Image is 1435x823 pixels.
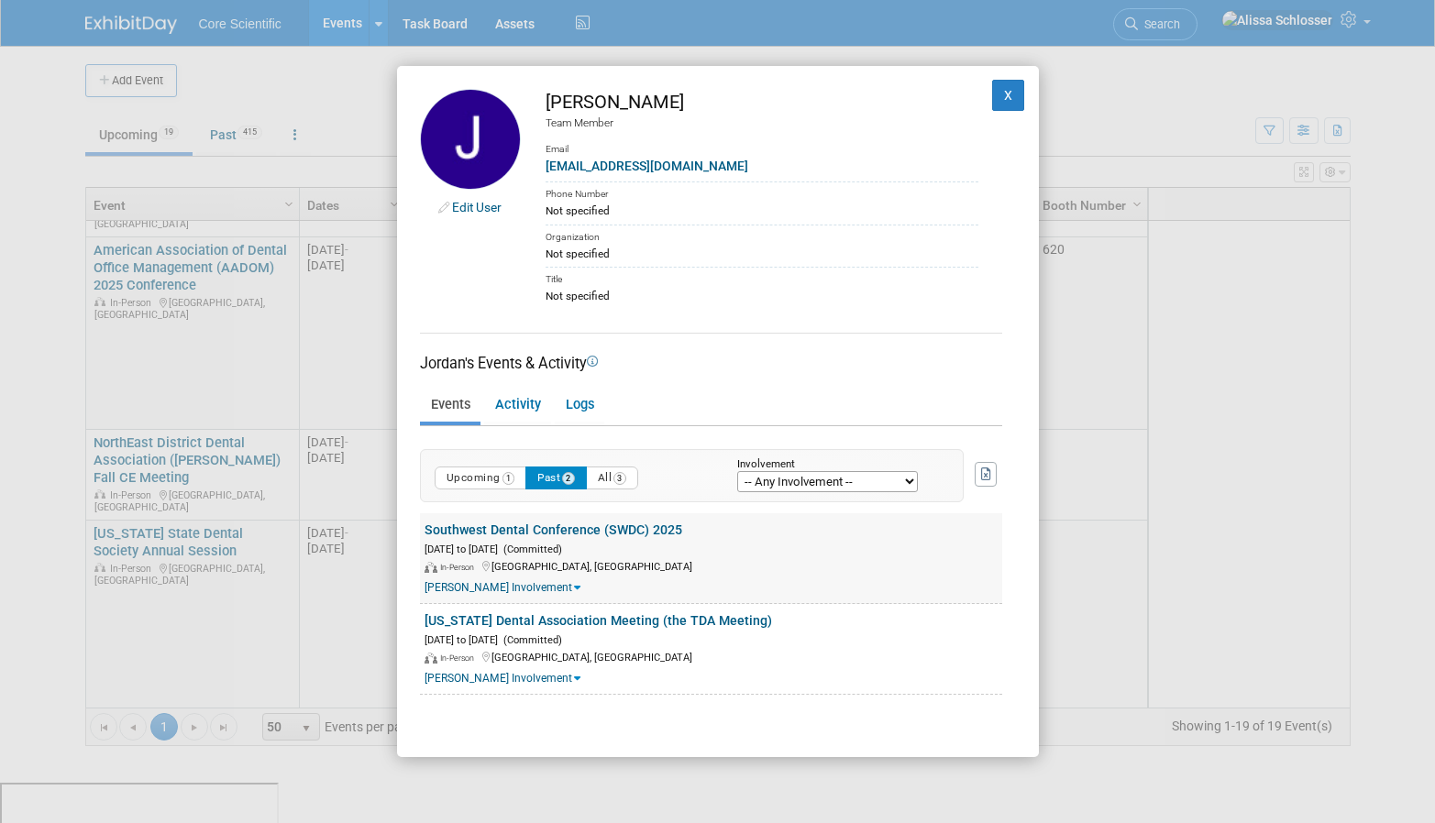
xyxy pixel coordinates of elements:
div: Not specified [546,203,978,219]
img: Jordan McCullough [420,89,521,190]
div: Not specified [546,246,978,262]
div: Phone Number [546,181,978,203]
img: In-Person Event [425,653,437,664]
img: In-Person Event [425,562,437,573]
div: [DATE] to [DATE] [425,631,1002,648]
a: Southwest Dental Conference (SWDC) 2025 [425,522,682,537]
span: (Committed) [498,543,562,555]
span: In-Person [440,563,480,572]
span: 1 [502,472,515,485]
a: Events [420,390,480,422]
div: [PERSON_NAME] [546,89,978,115]
a: [EMAIL_ADDRESS][DOMAIN_NAME] [546,159,748,173]
span: (Committed) [498,634,562,646]
div: Title [546,267,978,288]
span: In-Person [440,653,480,663]
a: [PERSON_NAME] Involvement [425,581,580,594]
div: Team Member [546,115,978,131]
span: 2 [562,472,575,485]
button: Upcoming1 [435,466,527,489]
div: Not specified [546,288,978,304]
a: [PERSON_NAME] Involvement [425,672,580,685]
div: [GEOGRAPHIC_DATA], [GEOGRAPHIC_DATA] [425,557,1002,575]
a: [US_STATE] Dental Association Meeting (the TDA Meeting) [425,613,772,628]
button: X [992,80,1025,111]
div: [DATE] to [DATE] [425,540,1002,557]
div: Involvement [737,459,935,471]
div: Organization [546,225,978,246]
a: Activity [484,390,551,422]
a: Logs [555,390,604,422]
button: Past2 [525,466,587,489]
button: All3 [586,466,638,489]
div: Email [546,130,978,157]
div: [GEOGRAPHIC_DATA], [GEOGRAPHIC_DATA] [425,648,1002,665]
a: Edit User [452,200,502,214]
div: Jordan's Events & Activity [420,353,1002,374]
span: 3 [613,472,626,485]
